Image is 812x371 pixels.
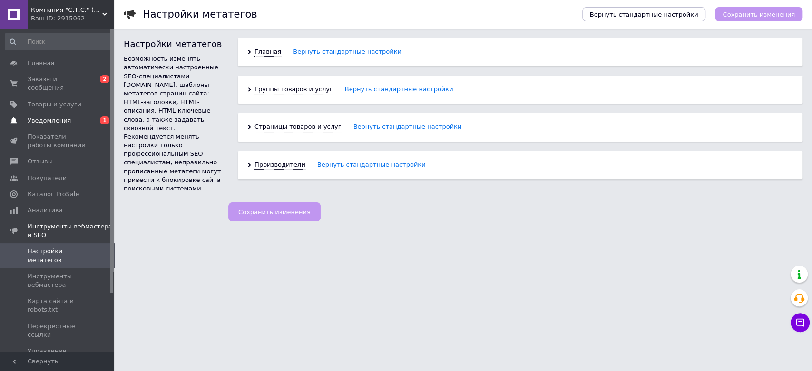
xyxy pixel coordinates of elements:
[582,7,706,21] button: Вернуть стандартные настройки
[28,347,88,364] span: Управление сайтом
[5,33,112,50] input: Поиск
[28,247,88,264] span: Настройки метатегов
[28,75,88,92] span: Заказы и сообщения
[28,322,88,339] span: Перекрестные ссылки
[28,297,88,314] span: Карта сайта и robots.txt
[31,6,102,14] span: Компания "С.Т.С." (Днепр)
[28,157,53,166] span: Отзывы
[28,59,54,67] span: Главная
[28,100,81,109] span: Товары и услуги
[28,222,114,239] span: Инструменты вебмастера и SEO
[124,38,228,50] div: Настройки метатегов
[254,161,305,170] span: Производители
[293,48,401,56] a: Вернуть стандартные настройки
[28,133,88,150] span: Показатели работы компании
[353,123,461,131] a: Вернуть стандартные настройки
[100,75,109,83] span: 2
[317,161,426,169] a: Вернуть стандартные настройки
[590,11,698,18] span: Вернуть стандартные настройки
[254,48,281,57] span: Главная
[124,133,228,193] div: Рекомендуется менять настройки только профессиональным SEO-специалистам, неправильно прописанные ...
[143,9,257,20] h1: Настройки метатегов
[100,116,109,124] span: 1
[28,206,63,215] span: Аналитика
[124,55,228,133] div: Возможность изменять автоматически настроенные SEO-специалистами [DOMAIN_NAME]. шаблоны метатегов...
[28,272,88,289] span: Инструменты вебмастера
[345,85,453,94] a: Вернуть стандартные настройки
[791,313,810,332] button: Чат с покупателем
[28,116,71,125] span: Уведомления
[31,14,114,23] div: Ваш ID: 2915062
[254,85,333,94] span: Группы товаров и услуг
[28,190,79,199] span: Каталог ProSale
[254,123,341,132] span: Страницы товаров и услуг
[28,174,67,182] span: Покупатели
